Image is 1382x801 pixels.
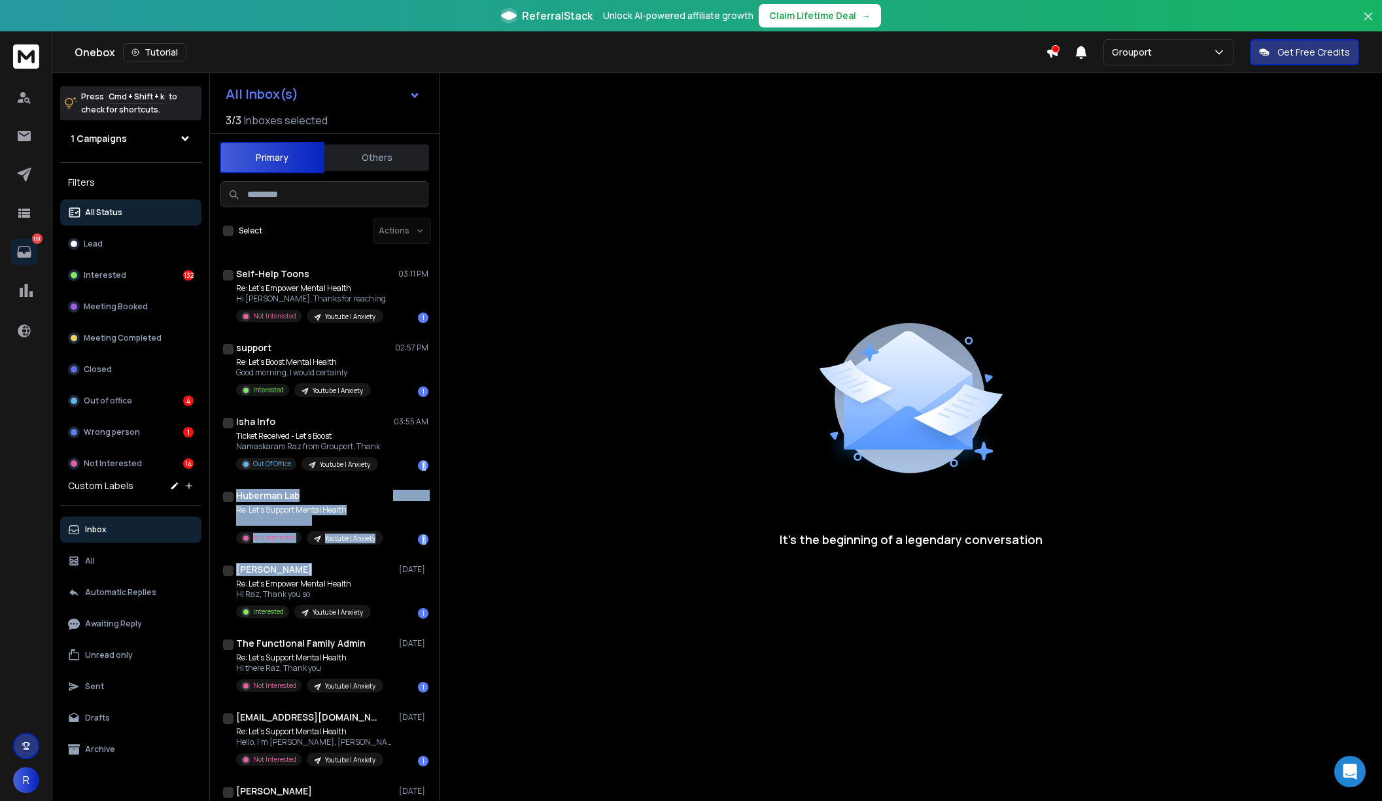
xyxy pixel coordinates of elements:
[418,682,428,692] div: 1
[253,755,296,764] p: Not Interested
[236,589,371,600] p: Hi Raz, Thank you so
[60,388,201,414] button: Out of office4
[1277,46,1350,59] p: Get Free Credits
[236,505,383,515] p: Re: Let’s Support Mental Health
[60,517,201,543] button: Inbox
[236,341,271,354] h1: support
[32,233,43,244] p: 151
[183,396,194,406] div: 4
[85,713,110,723] p: Drafts
[236,711,380,724] h1: [EMAIL_ADDRESS][DOMAIN_NAME]
[394,417,428,427] p: 03:55 AM
[253,533,296,543] p: Not Interested
[236,663,383,673] p: Hi there Raz, Thank you
[325,681,375,691] p: Youtube | Anxiety
[68,479,133,492] h3: Custom Labels
[320,460,370,469] p: Youtube | Anxiety
[85,681,104,692] p: Sent
[60,419,201,445] button: Wrong person1
[236,785,312,798] h1: [PERSON_NAME]
[60,199,201,226] button: All Status
[85,650,133,660] p: Unread only
[1334,756,1366,787] div: Open Intercom Messenger
[236,294,386,304] p: Hi [PERSON_NAME], Thanks for reaching
[253,681,296,690] p: Not Interested
[85,587,156,598] p: Automatic Replies
[236,357,371,367] p: Re: Let’s Boost Mental Health
[313,386,363,396] p: Youtube | Anxiety
[253,607,284,617] p: Interested
[522,8,593,24] span: ReferralStack
[861,9,871,22] span: →
[215,81,431,107] button: All Inbox(s)
[84,364,112,375] p: Closed
[60,673,201,700] button: Sent
[84,301,148,312] p: Meeting Booked
[236,283,386,294] p: Re: Let’s Empower Mental Health
[253,385,284,395] p: Interested
[60,173,201,192] h3: Filters
[60,325,201,351] button: Meeting Completed
[1250,39,1359,65] button: Get Free Credits
[236,415,275,428] h1: Isha Info
[84,270,126,281] p: Interested
[84,396,132,406] p: Out of office
[60,736,201,762] button: Archive
[81,90,177,116] p: Press to check for shortcuts.
[418,460,428,471] div: 1
[60,611,201,637] button: Awaiting Reply
[325,755,375,765] p: Youtube | Anxiety
[60,548,201,574] button: All
[183,427,194,437] div: 1
[84,458,142,469] p: Not Interested
[399,786,428,796] p: [DATE]
[60,126,201,152] button: 1 Campaigns
[780,530,1043,549] p: It’s the beginning of a legendary conversation
[13,767,39,793] button: R
[418,608,428,619] div: 1
[236,579,371,589] p: Re: Let’s Empower Mental Health
[1112,46,1157,59] p: Grouport
[418,756,428,766] div: 1
[236,515,383,526] p: Hi Raz, Thank you for
[183,458,194,469] div: 14
[60,294,201,320] button: Meeting Booked
[236,267,309,281] h1: Self-Help Toons
[236,431,380,441] p: Ticket Received - Let’s Boost
[60,262,201,288] button: Interested132
[11,239,37,265] a: 151
[84,333,162,343] p: Meeting Completed
[239,226,262,236] label: Select
[325,312,375,322] p: Youtube | Anxiety
[236,653,383,663] p: Re: Let’s Support Mental Health
[313,607,363,617] p: Youtube | Anxiety
[399,638,428,649] p: [DATE]
[236,563,312,576] h1: [PERSON_NAME]
[226,88,298,101] h1: All Inbox(s)
[603,9,753,22] p: Unlock AI-powered affiliate growth
[60,451,201,477] button: Not Interested14
[1360,8,1377,39] button: Close banner
[244,112,328,128] h3: Inboxes selected
[236,726,393,737] p: Re: Let’s Support Mental Health
[399,712,428,723] p: [DATE]
[226,112,241,128] span: 3 / 3
[85,524,107,535] p: Inbox
[236,489,300,502] h1: Huberman Lab
[236,441,380,452] p: Namaskaram Raz from Grouport, Thank
[418,313,428,323] div: 1
[85,744,115,755] p: Archive
[398,269,428,279] p: 03:11 PM
[325,534,375,543] p: Youtube | Anxiety
[220,142,324,173] button: Primary
[60,356,201,383] button: Closed
[759,4,881,27] button: Claim Lifetime Deal→
[418,534,428,545] div: 1
[418,386,428,397] div: 1
[324,143,429,172] button: Others
[395,343,428,353] p: 02:57 PM
[183,270,194,281] div: 132
[85,556,95,566] p: All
